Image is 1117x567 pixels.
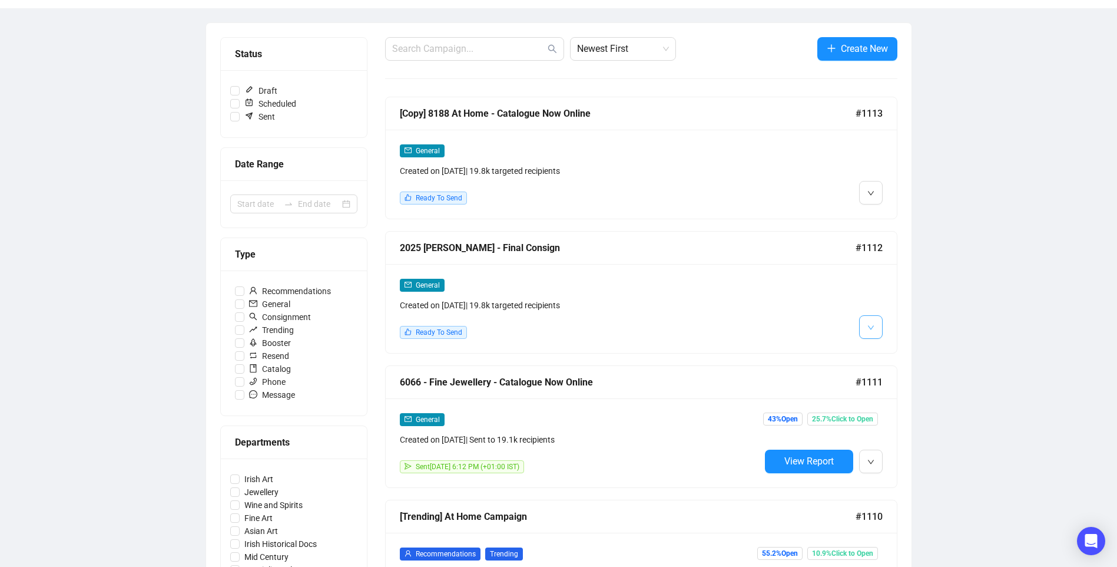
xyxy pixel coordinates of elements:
[240,473,278,486] span: Irish Art
[244,311,316,324] span: Consignment
[244,337,296,350] span: Booster
[284,199,293,209] span: to
[405,550,412,557] span: user
[400,509,856,524] div: [Trending] At Home Campaign
[765,450,853,473] button: View Report
[841,41,888,56] span: Create New
[237,197,279,210] input: Start date
[235,247,353,262] div: Type
[757,547,803,560] span: 55.2% Open
[249,338,257,347] span: rocket
[249,377,257,385] span: phone
[416,328,462,337] span: Ready To Send
[416,147,440,155] span: General
[416,416,440,424] span: General
[867,190,874,197] span: down
[284,199,293,209] span: swap-right
[400,375,856,390] div: 6066 - Fine Jewellery - Catalogue Now Online
[416,281,440,289] span: General
[249,364,257,372] span: book
[405,463,412,470] span: send
[807,413,878,426] span: 25.7% Click to Open
[1077,527,1105,555] div: Open Intercom Messenger
[249,325,257,334] span: rise
[240,486,283,499] span: Jewellery
[807,547,878,560] span: 10.9% Click to Open
[856,509,883,524] span: #1110
[240,499,307,512] span: Wine and Spirits
[249,351,257,360] span: retweet
[235,157,353,172] div: Date Range
[244,362,296,375] span: Catalog
[405,147,412,154] span: mail
[856,106,883,121] span: #1113
[244,298,295,311] span: General
[763,413,803,426] span: 43% Open
[235,435,353,450] div: Departments
[244,388,300,401] span: Message
[240,110,280,123] span: Sent
[400,299,760,312] div: Created on [DATE] | 19.8k targeted recipients
[856,375,883,390] span: #1111
[416,550,476,558] span: Recommendations
[827,44,836,53] span: plus
[400,164,760,177] div: Created on [DATE] | 19.8k targeted recipients
[240,525,283,538] span: Asian Art
[249,286,257,295] span: user
[244,350,294,362] span: Resend
[235,47,353,61] div: Status
[400,240,856,255] div: 2025 [PERSON_NAME] - Final Consign
[249,312,257,321] span: search
[385,97,897,219] a: [Copy] 8188 At Home - Catalogue Now Online#1113mailGeneralCreated on [DATE]| 19.8k targeted recip...
[392,42,545,56] input: Search Campaign...
[240,538,321,550] span: Irish Historical Docs
[400,433,760,446] div: Created on [DATE] | Sent to 19.1k recipients
[244,324,299,337] span: Trending
[416,194,462,202] span: Ready To Send
[385,365,897,488] a: 6066 - Fine Jewellery - Catalogue Now Online#1111mailGeneralCreated on [DATE]| Sent to 19.1k reci...
[249,299,257,308] span: mail
[240,550,293,563] span: Mid Century
[240,84,282,97] span: Draft
[485,548,523,561] span: Trending
[416,463,519,471] span: Sent [DATE] 6:12 PM (+01:00 IST)
[244,285,336,298] span: Recommendations
[784,456,834,467] span: View Report
[856,240,883,255] span: #1112
[244,375,290,388] span: Phone
[298,197,340,210] input: End date
[867,324,874,331] span: down
[400,106,856,121] div: [Copy] 8188 At Home - Catalogue Now Online
[577,38,669,60] span: Newest First
[405,328,412,335] span: like
[405,416,412,423] span: mail
[240,97,301,110] span: Scheduled
[405,194,412,201] span: like
[405,281,412,288] span: mail
[867,459,874,466] span: down
[249,390,257,398] span: message
[385,231,897,354] a: 2025 [PERSON_NAME] - Final Consign#1112mailGeneralCreated on [DATE]| 19.8k targeted recipientslik...
[240,512,277,525] span: Fine Art
[817,37,897,61] button: Create New
[548,44,557,54] span: search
